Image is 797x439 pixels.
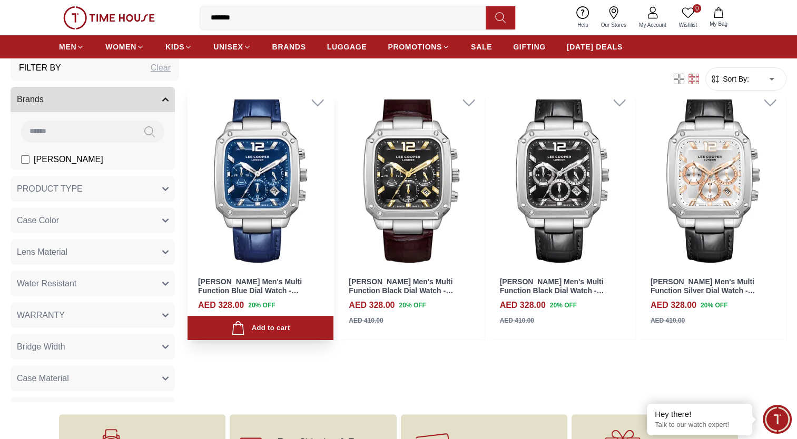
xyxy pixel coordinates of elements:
[105,42,136,52] span: WOMEN
[213,37,251,56] a: UNISEX
[349,316,383,325] div: AED 410.00
[338,85,484,269] img: Lee Cooper Men's Multi Function Black Dial Watch - LC08184.352
[151,62,171,74] div: Clear
[349,277,453,304] a: [PERSON_NAME] Men's Multi Function Black Dial Watch - LC08184.352
[513,42,546,52] span: GIFTING
[721,74,749,84] span: Sort By:
[489,85,635,269] img: Lee Cooper Men's Multi Function Black Dial Watch - LC08184.351
[763,405,792,434] div: Chat Widget
[59,42,76,52] span: MEN
[165,37,192,56] a: KIDS
[388,42,442,52] span: PROMOTIONS
[655,421,744,430] p: Talk to our watch expert!
[21,155,29,164] input: [PERSON_NAME]
[703,5,734,30] button: My Bag
[11,271,175,296] button: Water Resistant
[399,301,426,310] span: 20 % OFF
[17,309,65,322] span: WARRANTY
[11,366,175,391] button: Case Material
[248,301,275,310] span: 20 % OFF
[513,37,546,56] a: GIFTING
[17,372,69,385] span: Case Material
[11,87,175,112] button: Brands
[471,37,492,56] a: SALE
[651,316,685,325] div: AED 410.00
[165,42,184,52] span: KIDS
[567,42,623,52] span: [DATE] DEALS
[651,299,696,312] h4: AED 328.00
[17,246,67,258] span: Lens Material
[655,409,744,420] div: Hey there!
[710,74,749,84] button: Sort By:
[567,37,623,56] a: [DATE] DEALS
[500,299,546,312] h4: AED 328.00
[327,42,367,52] span: LUGGAGE
[500,277,604,304] a: [PERSON_NAME] Men's Multi Function Black Dial Watch - LC08184.351
[11,397,175,423] button: Diamension
[34,153,103,166] span: [PERSON_NAME]
[231,321,290,335] div: Add to cart
[573,21,593,29] span: Help
[59,37,84,56] a: MEN
[327,37,367,56] a: LUGGAGE
[17,183,83,195] span: PRODUCT TYPE
[595,4,633,31] a: Our Stores
[272,37,306,56] a: BRANDS
[571,4,595,31] a: Help
[651,277,755,304] a: [PERSON_NAME] Men's Multi Function Silver Dial Watch - LC08184.331
[63,6,155,29] img: ...
[188,85,333,269] img: Lee Cooper Men's Multi Function Blue Dial Watch - LC08184.399
[701,301,727,310] span: 20 % OFF
[597,21,631,29] span: Our Stores
[673,4,703,31] a: 0Wishlist
[188,316,333,341] button: Add to cart
[11,240,175,265] button: Lens Material
[635,21,671,29] span: My Account
[17,214,59,227] span: Case Color
[11,208,175,233] button: Case Color
[675,21,701,29] span: Wishlist
[550,301,577,310] span: 20 % OFF
[11,334,175,360] button: Bridge Width
[693,4,701,13] span: 0
[349,299,395,312] h4: AED 328.00
[272,42,306,52] span: BRANDS
[11,176,175,202] button: PRODUCT TYPE
[198,277,302,304] a: [PERSON_NAME] Men's Multi Function Blue Dial Watch - LC08184.399
[640,85,786,269] img: Lee Cooper Men's Multi Function Silver Dial Watch - LC08184.331
[471,42,492,52] span: SALE
[105,37,144,56] a: WOMEN
[705,20,732,28] span: My Bag
[17,277,76,290] span: Water Resistant
[500,316,534,325] div: AED 410.00
[11,303,175,328] button: WARRANTY
[17,341,65,353] span: Bridge Width
[213,42,243,52] span: UNISEX
[388,37,450,56] a: PROMOTIONS
[198,299,244,312] h4: AED 328.00
[19,62,61,74] h3: Filter By
[17,93,44,106] span: Brands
